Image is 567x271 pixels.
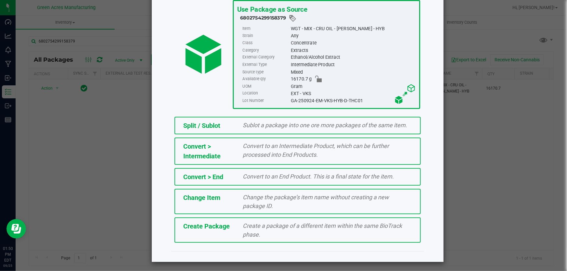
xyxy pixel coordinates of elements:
span: Create a package of a different item within the same BioTrack phase. [243,222,402,238]
div: GA-250924-EM-VKS-HYB-D-THC01 [291,97,416,104]
div: Ethanol/Alcohol Extract [291,54,416,61]
iframe: Resource center [6,219,26,239]
span: Convert > Intermediate [183,142,221,160]
div: 6802754299158379 [240,14,416,22]
label: Class [242,40,289,47]
label: External Category [242,54,289,61]
label: Location [242,90,289,97]
label: UOM [242,83,289,90]
span: Convert to an Intermediate Product, which can be further processed into End Products. [243,142,389,158]
span: Sublot a package into one ore more packages of the same item. [243,122,407,129]
span: Change Item [183,194,220,202]
div: Concentrate [291,40,416,47]
span: Convert > End [183,173,223,181]
label: External Type [242,61,289,68]
span: Convert to an End Product. This is a final state for the item. [243,173,394,180]
div: EXT - VKS [291,90,416,97]
label: Strain [242,32,289,39]
label: Source type [242,68,289,76]
span: Use Package as Source [237,5,307,13]
label: Lot Number [242,97,289,104]
label: Item [242,25,289,32]
div: Gram [291,83,416,90]
div: WGT - MIX - CRU OIL - [PERSON_NAME] - HYB [291,25,416,32]
div: Mixed [291,68,416,76]
span: Create Package [183,222,230,230]
span: Change the package’s item name without creating a new package ID. [243,194,389,209]
div: Any [291,32,416,39]
span: Split / Sublot [183,122,220,129]
span: 16170.7 g [291,76,312,83]
div: Extracts [291,47,416,54]
div: Intermediate Product [291,61,416,68]
label: Available qty [242,76,289,83]
label: Category [242,47,289,54]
